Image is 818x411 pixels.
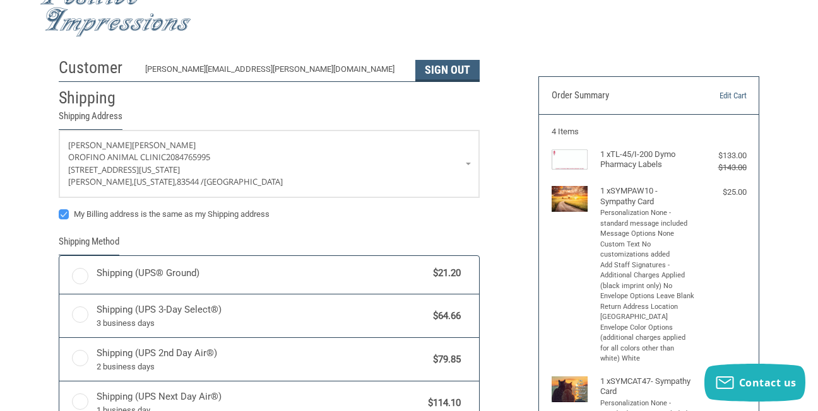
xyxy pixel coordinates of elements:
[739,376,797,390] span: Contact us
[59,130,479,197] a: Enter or select a different address
[132,139,196,151] span: [PERSON_NAME]
[166,151,210,163] span: 2084765995
[97,317,427,330] span: 3 business days
[704,364,805,402] button: Contact us
[427,266,461,281] span: $21.20
[697,161,746,174] div: $143.00
[68,151,166,163] span: Orofino Animal Clinic
[59,109,122,130] legend: Shipping Address
[600,376,695,397] h4: 1 x SYMCAT47- Sympathy Card
[600,323,695,364] li: Envelope Color Options (additional charges applied for all colors other than white) White
[600,240,695,260] li: Custom Text No customizations added
[97,346,427,373] span: Shipping (UPS 2nd Day Air®)
[684,90,746,102] a: Edit Cart
[59,209,480,219] label: My Billing address is the same as my Shipping address
[145,63,403,81] div: [PERSON_NAME][EMAIL_ADDRESS][PERSON_NAME][DOMAIN_NAME]
[697,376,746,389] div: $25.00
[177,176,204,187] span: 83544 /
[697,186,746,199] div: $25.00
[600,302,695,323] li: Return Address Location [GEOGRAPHIC_DATA]
[697,149,746,162] div: $133.00
[134,176,177,187] span: [US_STATE],
[552,127,747,137] h3: 4 Items
[68,176,134,187] span: [PERSON_NAME],
[600,186,695,207] h4: 1 x SYMPAW10 - Sympathy Card
[600,208,695,229] li: Personalization None - standard message included
[600,149,695,170] h4: 1 x TL-45/I-200 Dymo Pharmacy Labels
[427,309,461,323] span: $64.66
[600,260,695,292] li: Add Staff Signatures - Additional Charges Applied (black imprint only) No
[204,176,283,187] span: [GEOGRAPHIC_DATA]
[68,139,132,151] span: [PERSON_NAME]
[415,60,480,81] button: Sign Out
[97,266,427,281] span: Shipping (UPS® Ground)
[600,291,695,302] li: Envelope Options Leave Blank
[427,352,461,367] span: $79.85
[59,88,133,108] h2: Shipping
[59,57,133,78] h2: Customer
[97,303,427,329] span: Shipping (UPS 3-Day Select®)
[59,234,119,255] legend: Shipping Method
[97,361,427,373] span: 2 business days
[600,229,695,240] li: Message Options None
[552,90,684,102] h3: Order Summary
[68,164,180,175] span: [STREET_ADDRESS][US_STATE]
[422,396,461,410] span: $114.10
